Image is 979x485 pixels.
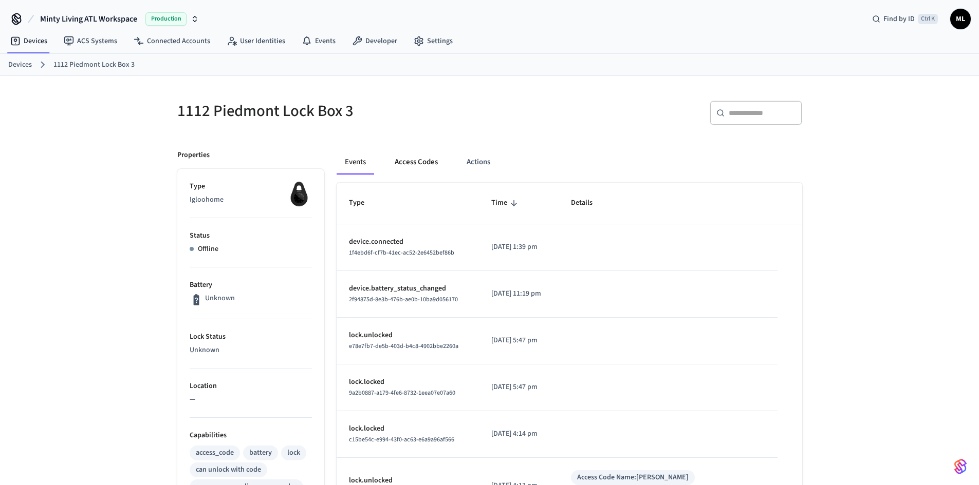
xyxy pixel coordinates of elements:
p: Offline [198,244,218,255]
p: Capabilities [190,430,312,441]
div: ant example [337,150,802,174]
span: Type [349,195,378,211]
p: Lock Status [190,332,312,342]
span: Find by ID [883,14,915,24]
span: c15be54c-e994-43f0-ac63-e6a9a96af566 [349,435,454,444]
p: [DATE] 5:47 pm [491,335,546,346]
span: Details [571,195,606,211]
button: ML [950,9,971,29]
div: access_code [196,448,234,458]
p: Battery [190,280,312,290]
p: Unknown [205,293,235,304]
div: Find by IDCtrl K [864,10,946,28]
span: Minty Living ATL Workspace [40,13,137,25]
p: lock.locked [349,423,467,434]
p: Properties [177,150,210,161]
img: igloohome_igke [286,181,312,207]
span: Time [491,195,521,211]
span: 1f4ebd6f-cf7b-41ec-ac52-2e6452bef86b [349,248,454,257]
p: [DATE] 11:19 pm [491,288,546,299]
span: Ctrl K [918,14,938,24]
a: Events [293,32,344,50]
button: Actions [458,150,498,174]
p: Status [190,230,312,241]
a: 1112 Piedmont Lock Box 3 [53,60,135,70]
a: Devices [2,32,56,50]
a: Developer [344,32,405,50]
p: — [190,394,312,405]
span: Production [145,12,187,26]
span: 9a2b0887-a179-4fe6-8732-1eea07e07a60 [349,389,455,397]
p: Location [190,381,312,392]
a: Devices [8,60,32,70]
h5: 1112 Piedmont Lock Box 3 [177,101,484,122]
img: SeamLogoGradient.69752ec5.svg [954,458,967,475]
div: lock [287,448,300,458]
p: lock.locked [349,377,467,387]
p: [DATE] 5:47 pm [491,382,546,393]
a: Connected Accounts [125,32,218,50]
p: lock.unlocked [349,330,467,341]
span: ML [951,10,970,28]
button: Access Codes [386,150,446,174]
span: 2f94875d-8e3b-476b-ae0b-10ba9d056170 [349,295,458,304]
p: device.connected [349,237,467,247]
a: ACS Systems [56,32,125,50]
div: can unlock with code [196,464,261,475]
div: battery [249,448,272,458]
div: Access Code Name: [PERSON_NAME] [577,472,689,483]
p: device.battery_status_changed [349,283,467,294]
a: User Identities [218,32,293,50]
p: Igloohome [190,195,312,205]
span: e78e7fb7-de5b-403d-b4c8-4902bbe2260a [349,342,458,351]
p: [DATE] 1:39 pm [491,242,546,253]
p: Type [190,181,312,192]
button: Events [337,150,374,174]
a: Settings [405,32,461,50]
p: Unknown [190,345,312,356]
p: [DATE] 4:14 pm [491,429,546,439]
